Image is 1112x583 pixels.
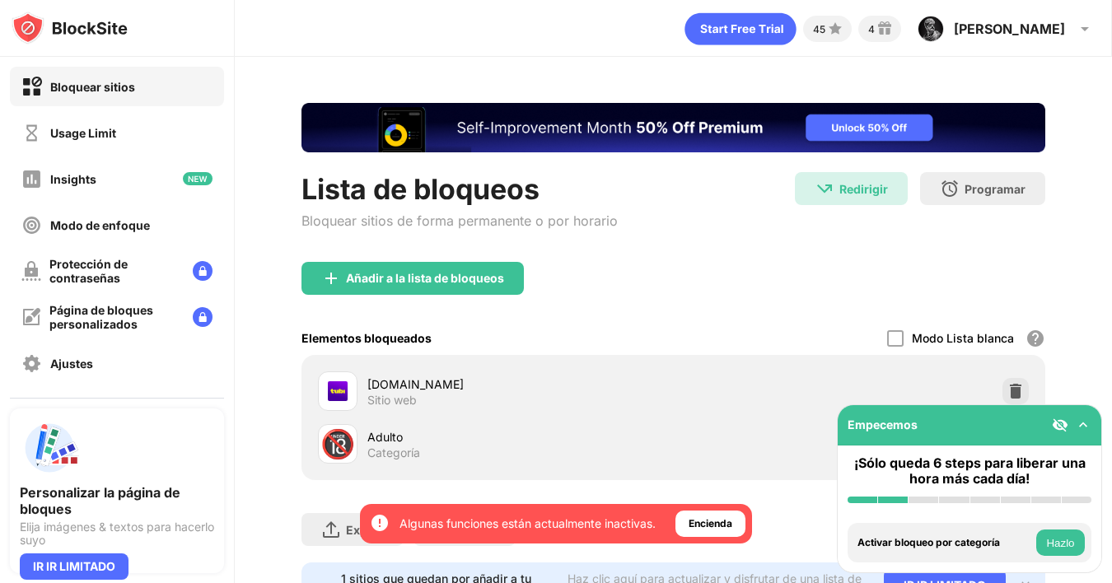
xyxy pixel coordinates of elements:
div: Activar bloqueo por categoría [857,537,1032,548]
div: [PERSON_NAME] [954,21,1065,37]
div: Adulto [367,428,674,445]
img: lock-menu.svg [193,261,213,281]
img: time-usage-off.svg [21,123,42,143]
div: Bloquear sitios [50,80,135,94]
div: Personalizar la página de bloques [20,484,214,517]
img: lock-menu.svg [193,307,213,327]
img: customize-block-page-off.svg [21,307,41,327]
iframe: Banner [301,103,1045,152]
div: 45 [813,23,825,35]
div: Bloquear sitios de forma permanente o por horario [301,212,618,229]
img: omni-setup-toggle.svg [1075,417,1091,433]
div: Encienda [689,515,732,532]
img: password-protection-off.svg [21,261,41,281]
img: eye-not-visible.svg [1052,417,1068,433]
div: Ajustes [50,357,93,371]
div: Protección de contraseñas [49,257,180,285]
img: ACg8ocLTzGtZpSqf4Q6BAMUg-k0mXTcTe5d5A8AbrZL0kXuTY9R9ckk=s96-c [918,16,944,42]
img: favicons [328,381,348,401]
div: Modo Lista blanca [912,331,1014,345]
img: settings-off.svg [21,353,42,374]
div: [DOMAIN_NAME] [367,375,674,393]
div: ¡Sólo queda 6 steps para liberar una hora más cada día! [848,455,1091,487]
img: focus-off.svg [21,215,42,236]
div: Modo de enfoque [50,218,150,232]
div: animation [684,12,797,45]
div: Insights [50,172,96,186]
div: Programar [965,182,1026,196]
div: Export [346,523,384,537]
img: insights-off.svg [21,169,42,189]
img: points-small.svg [825,19,845,39]
button: Hazlo [1036,529,1085,556]
div: Añadir a la lista de bloqueos [346,272,504,285]
div: Elija imágenes & textos para hacerlo suyo [20,520,214,547]
img: new-icon.svg [183,172,213,185]
div: Elementos bloqueados [301,331,432,345]
div: Usage Limit [50,126,116,140]
div: IR IR LIMITADO [20,553,128,580]
div: Página de bloques personalizados [49,303,180,331]
div: Redirigir [839,182,888,196]
div: Sitio web [367,393,417,408]
div: 4 [868,23,875,35]
img: reward-small.svg [875,19,895,39]
img: push-custom-page.svg [20,418,79,478]
img: error-circle-white.svg [370,513,390,533]
img: logo-blocksite.svg [12,12,128,44]
div: Empecemos [848,417,918,431]
div: 🔞 [320,427,355,461]
img: block-on.svg [21,77,42,97]
div: Lista de bloqueos [301,172,618,206]
div: Categoría [367,445,420,460]
div: Algunas funciones están actualmente inactivas. [399,515,656,532]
